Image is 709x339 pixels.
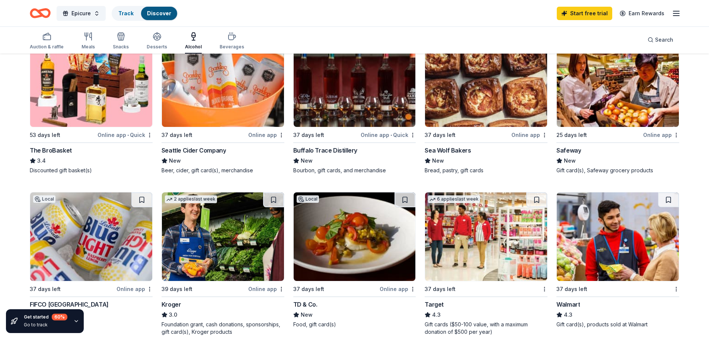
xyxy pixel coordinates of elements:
a: Image for Seattle Cider CompanyLocal37 days leftOnline appSeattle Cider CompanyNewBeer, cider, gi... [162,38,284,174]
div: Online app [511,130,547,140]
div: 6 applies last week [428,195,480,203]
div: Discounted gift basket(s) [30,167,153,174]
div: Seattle Cider Company [162,146,226,155]
span: New [432,156,444,165]
img: Image for Target [425,192,547,281]
div: Sea Wolf Bakers [425,146,471,155]
button: TrackDiscover [112,6,178,21]
div: 37 days left [162,131,192,140]
button: Meals [82,29,95,54]
div: Online app [248,130,284,140]
div: FIFCO [GEOGRAPHIC_DATA] [30,300,109,309]
img: Image for Buffalo Trace Distillery [294,38,416,127]
span: 3.0 [169,310,177,319]
button: Desserts [147,29,167,54]
div: Local [297,195,319,203]
button: Auction & raffle [30,29,64,54]
span: Epicure [71,9,91,18]
a: Image for Buffalo Trace Distillery17 applieslast week37 days leftOnline app•QuickBuffalo Trace Di... [293,38,416,174]
div: 2 applies last week [165,195,217,203]
button: Alcohol [185,29,202,54]
div: 37 days left [556,285,587,294]
a: Discover [147,10,171,16]
div: Beverages [220,44,244,50]
div: 60 % [52,314,67,320]
div: 53 days left [30,131,60,140]
div: Online app [643,130,679,140]
div: Food, gift card(s) [293,321,416,328]
div: Get started [24,314,67,320]
a: Earn Rewards [615,7,669,20]
div: 37 days left [30,285,61,294]
span: New [169,156,181,165]
img: Image for Sea Wolf Bakers [425,38,547,127]
div: Safeway [556,146,581,155]
img: Image for Kroger [162,192,284,281]
div: 39 days left [162,285,192,294]
button: Snacks [113,29,129,54]
span: Search [655,35,673,44]
div: Online app [380,284,416,294]
a: Track [118,10,134,16]
button: Search [642,32,679,47]
span: New [301,310,313,319]
img: Image for Seattle Cider Company [162,38,284,127]
div: Online app [248,284,284,294]
button: Epicure [57,6,106,21]
img: Image for Safeway [557,38,679,127]
div: Go to track [24,322,67,328]
span: 3.4 [37,156,46,165]
a: Image for Sea Wolf BakersLocal37 days leftOnline appSea Wolf BakersNewBread, pastry, gift cards [425,38,547,174]
a: Image for The BroBasket13 applieslast week53 days leftOnline app•QuickThe BroBasket3.4Discounted ... [30,38,153,174]
span: New [301,156,313,165]
div: Walmart [556,300,580,309]
div: Gift cards ($50-100 value, with a maximum donation of $500 per year) [425,321,547,336]
div: Desserts [147,44,167,50]
span: • [390,132,392,138]
div: Online app [116,284,153,294]
a: Image for Walmart37 days leftWalmart4.3Gift card(s), products sold at Walmart [556,192,679,328]
div: Buffalo Trace Distillery [293,146,357,155]
div: 37 days left [293,285,324,294]
div: Bread, pastry, gift cards [425,167,547,174]
div: 37 days left [425,285,456,294]
div: Snacks [113,44,129,50]
div: Online app Quick [98,130,153,140]
div: Gift card(s), products sold at Walmart [556,321,679,328]
span: • [127,132,129,138]
span: 4.3 [432,310,441,319]
div: 37 days left [425,131,456,140]
div: The BroBasket [30,146,72,155]
div: TD & Co. [293,300,317,309]
div: Meals [82,44,95,50]
div: Target [425,300,444,309]
span: 4.3 [564,310,572,319]
img: Image for Walmart [557,192,679,281]
div: 25 days left [556,131,587,140]
div: Beer, cider, gift card(s), merchandise [162,167,284,174]
div: Gift card(s), Safeway grocery products [556,167,679,174]
div: Online app Quick [361,130,416,140]
div: 37 days left [293,131,324,140]
a: Image for TD & Co.Local37 days leftOnline appTD & Co.NewFood, gift card(s) [293,192,416,328]
a: Start free trial [557,7,612,20]
div: Auction & raffle [30,44,64,50]
img: Image for The BroBasket [30,38,152,127]
div: Local [33,195,55,203]
div: Alcohol [185,44,202,50]
a: Home [30,4,51,22]
span: New [564,156,576,165]
img: Image for FIFCO USA [30,192,152,281]
a: Image for Safeway1 applylast week25 days leftOnline appSafewayNewGift card(s), Safeway grocery pr... [556,38,679,174]
a: Image for FIFCO USALocal37 days leftOnline appFIFCO [GEOGRAPHIC_DATA]NewBeer, merchandise [30,192,153,328]
a: Image for Kroger2 applieslast week39 days leftOnline appKroger3.0Foundation grant, cash donations... [162,192,284,336]
div: Bourbon, gift cards, and merchandise [293,167,416,174]
a: Image for Target6 applieslast week37 days leftTarget4.3Gift cards ($50-100 value, with a maximum ... [425,192,547,336]
button: Beverages [220,29,244,54]
img: Image for TD & Co. [294,192,416,281]
div: Kroger [162,300,181,309]
div: Foundation grant, cash donations, sponsorships, gift card(s), Kroger products [162,321,284,336]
